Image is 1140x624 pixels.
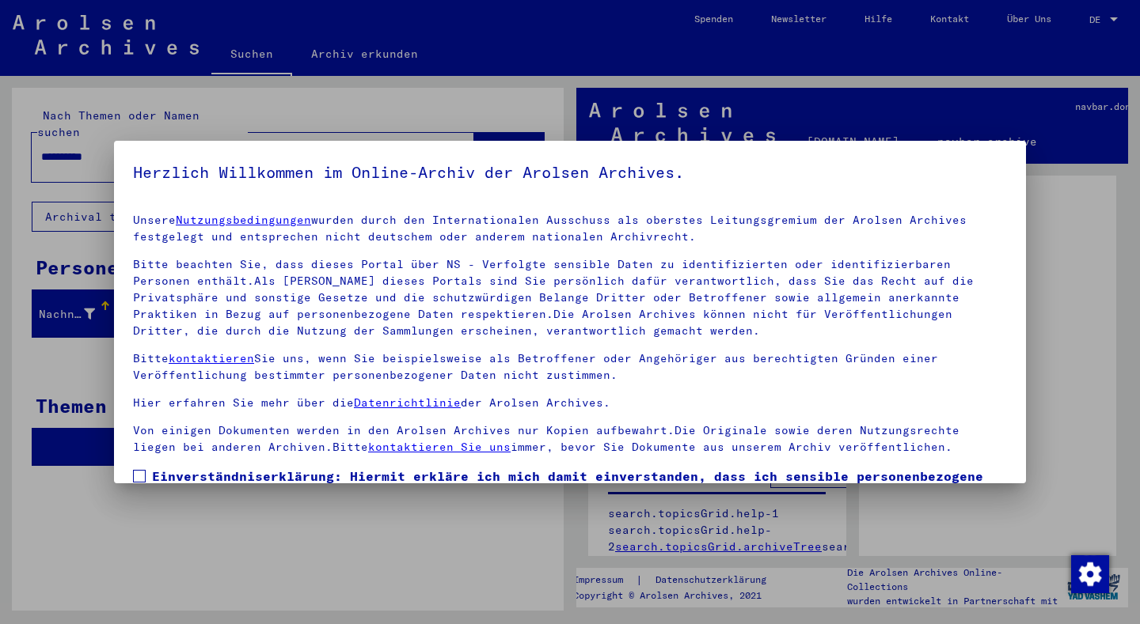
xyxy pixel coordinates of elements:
[133,422,1007,456] p: Von einigen Dokumenten werden in den Arolsen Archives nur Kopien aufbewahrt.Die Originale sowie d...
[1070,554,1108,592] div: Zustimmung ändern
[133,395,1007,411] p: Hier erfahren Sie mehr über die der Arolsen Archives.
[169,351,254,365] a: kontaktieren
[176,213,311,227] a: Nutzungsbedingungen
[133,212,1007,245] p: Unsere wurden durch den Internationalen Ausschuss als oberstes Leitungsgremium der Arolsen Archiv...
[152,467,1007,543] span: Einverständniserklärung: Hiermit erkläre ich mich damit einverstanden, dass ich sensible personen...
[354,395,461,410] a: Datenrichtlinie
[1071,555,1109,593] img: Zustimmung ändern
[133,350,1007,384] p: Bitte Sie uns, wenn Sie beispielsweise als Betroffener oder Angehöriger aus berechtigten Gründen ...
[368,440,511,454] a: kontaktieren Sie uns
[133,256,1007,339] p: Bitte beachten Sie, dass dieses Portal über NS - Verfolgte sensible Daten zu identifizierten oder...
[133,160,1007,185] h5: Herzlich Willkommen im Online-Archiv der Arolsen Archives.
